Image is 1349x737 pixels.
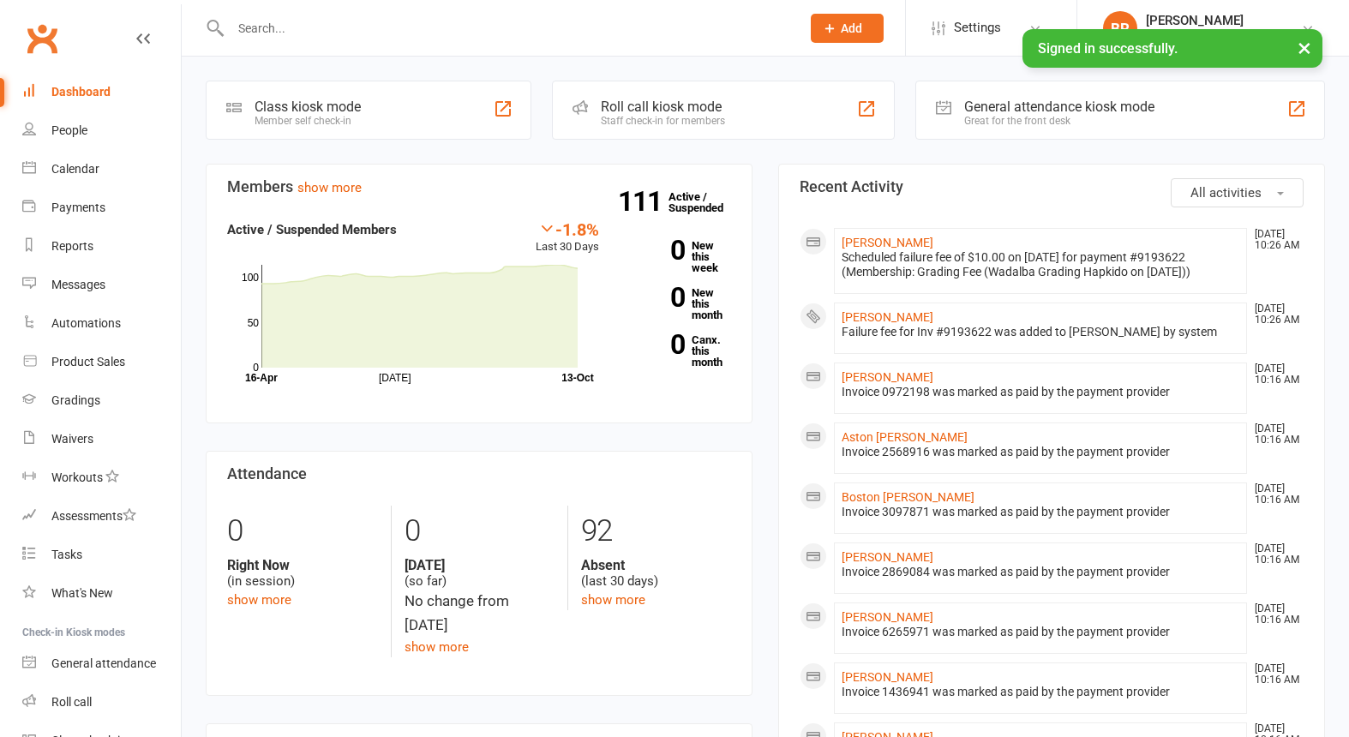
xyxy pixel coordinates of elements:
[581,592,645,608] a: show more
[405,506,555,557] div: 0
[255,115,361,127] div: Member self check-in
[51,162,99,176] div: Calendar
[405,557,555,590] div: (so far)
[964,99,1154,115] div: General attendance kiosk mode
[842,610,933,624] a: [PERSON_NAME]
[22,644,181,683] a: General attendance kiosk mode
[51,239,93,253] div: Reports
[842,550,933,564] a: [PERSON_NAME]
[1146,13,1301,28] div: [PERSON_NAME]
[51,393,100,407] div: Gradings
[227,506,378,557] div: 0
[22,111,181,150] a: People
[22,458,181,497] a: Workouts
[1246,423,1303,446] time: [DATE] 10:16 AM
[842,236,933,249] a: [PERSON_NAME]
[625,240,732,273] a: 0New this week
[842,565,1239,579] div: Invoice 2869084 was marked as paid by the payment provider
[227,465,731,482] h3: Attendance
[618,189,669,214] strong: 111
[581,506,731,557] div: 92
[1103,11,1137,45] div: BR
[51,548,82,561] div: Tasks
[22,266,181,304] a: Messages
[22,227,181,266] a: Reports
[842,325,1239,339] div: Failure fee for Inv #9193622 was added to [PERSON_NAME] by system
[1246,603,1303,626] time: [DATE] 10:16 AM
[625,285,685,310] strong: 0
[22,189,181,227] a: Payments
[1171,178,1304,207] button: All activities
[842,625,1239,639] div: Invoice 6265971 was marked as paid by the payment provider
[536,219,599,238] div: -1.8%
[22,683,181,722] a: Roll call
[297,180,362,195] a: show more
[1246,663,1303,686] time: [DATE] 10:16 AM
[405,639,469,655] a: show more
[842,250,1239,279] div: Scheduled failure fee of $10.00 on [DATE] for payment #9193622 (Membership: Grading Fee (Wadalba ...
[811,14,884,43] button: Add
[842,490,974,504] a: Boston [PERSON_NAME]
[581,557,731,590] div: (last 30 days)
[625,237,685,263] strong: 0
[842,670,933,684] a: [PERSON_NAME]
[842,310,933,324] a: [PERSON_NAME]
[51,656,156,670] div: General attendance
[22,150,181,189] a: Calendar
[842,685,1239,699] div: Invoice 1436941 was marked as paid by the payment provider
[842,505,1239,519] div: Invoice 3097871 was marked as paid by the payment provider
[405,557,555,573] strong: [DATE]
[22,536,181,574] a: Tasks
[405,590,555,636] div: No change from [DATE]
[22,497,181,536] a: Assessments
[841,21,862,35] span: Add
[227,178,731,195] h3: Members
[669,178,744,226] a: 111Active / Suspended
[1289,29,1320,66] button: ×
[227,557,378,573] strong: Right Now
[51,85,111,99] div: Dashboard
[51,201,105,214] div: Payments
[842,445,1239,459] div: Invoice 2568916 was marked as paid by the payment provider
[1246,543,1303,566] time: [DATE] 10:16 AM
[227,557,378,590] div: (in session)
[51,695,92,709] div: Roll call
[800,178,1304,195] h3: Recent Activity
[625,287,732,321] a: 0New this month
[842,370,933,384] a: [PERSON_NAME]
[1038,40,1178,57] span: Signed in successfully.
[964,115,1154,127] div: Great for the front desk
[255,99,361,115] div: Class kiosk mode
[51,470,103,484] div: Workouts
[22,420,181,458] a: Waivers
[51,355,125,368] div: Product Sales
[22,304,181,343] a: Automations
[1246,363,1303,386] time: [DATE] 10:16 AM
[227,222,397,237] strong: Active / Suspended Members
[1246,229,1303,251] time: [DATE] 10:26 AM
[51,586,113,600] div: What's New
[581,557,731,573] strong: Absent
[1146,28,1301,44] div: Kinetic Martial Arts Cessnock
[51,123,87,137] div: People
[21,17,63,60] a: Clubworx
[225,16,788,40] input: Search...
[625,332,685,357] strong: 0
[227,592,291,608] a: show more
[22,343,181,381] a: Product Sales
[1190,185,1262,201] span: All activities
[842,430,968,444] a: Aston [PERSON_NAME]
[51,509,136,523] div: Assessments
[22,381,181,420] a: Gradings
[954,9,1001,47] span: Settings
[22,574,181,613] a: What's New
[22,73,181,111] a: Dashboard
[51,278,105,291] div: Messages
[601,99,725,115] div: Roll call kiosk mode
[536,219,599,256] div: Last 30 Days
[1246,483,1303,506] time: [DATE] 10:16 AM
[601,115,725,127] div: Staff check-in for members
[51,432,93,446] div: Waivers
[842,385,1239,399] div: Invoice 0972198 was marked as paid by the payment provider
[1246,303,1303,326] time: [DATE] 10:26 AM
